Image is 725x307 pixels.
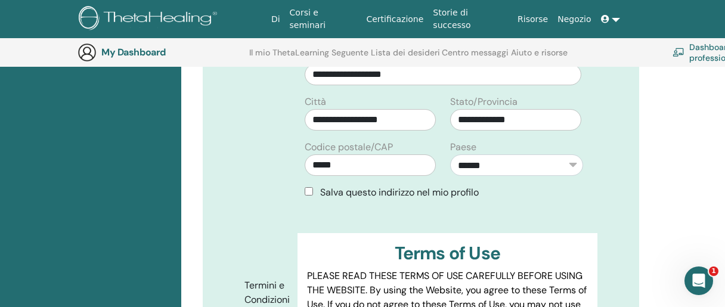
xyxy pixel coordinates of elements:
h3: My Dashboard [101,46,221,58]
label: Stato/Provincia [450,95,518,109]
a: Aiuto e risorse [511,48,568,67]
label: Città [305,95,326,109]
a: Centro messaggi [442,48,509,67]
a: Risorse [513,8,553,30]
h3: Terms of Use [307,243,588,264]
img: generic-user-icon.jpg [78,43,97,62]
label: Paese [450,140,476,154]
a: Negozio [553,8,596,30]
a: Seguente [331,48,368,67]
a: Lista dei desideri [371,48,440,67]
a: Il mio ThetaLearning [249,48,329,67]
img: chalkboard-teacher.svg [673,48,684,57]
span: 1 [709,266,718,276]
label: Codice postale/CAP [305,140,393,154]
img: logo.png [79,6,221,33]
a: Certificazione [361,8,428,30]
span: Salva questo indirizzo nel mio profilo [320,186,479,199]
a: Storie di successo [428,2,513,36]
iframe: Intercom live chat [684,266,713,295]
a: Di [267,8,285,30]
a: Corsi e seminari [285,2,362,36]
